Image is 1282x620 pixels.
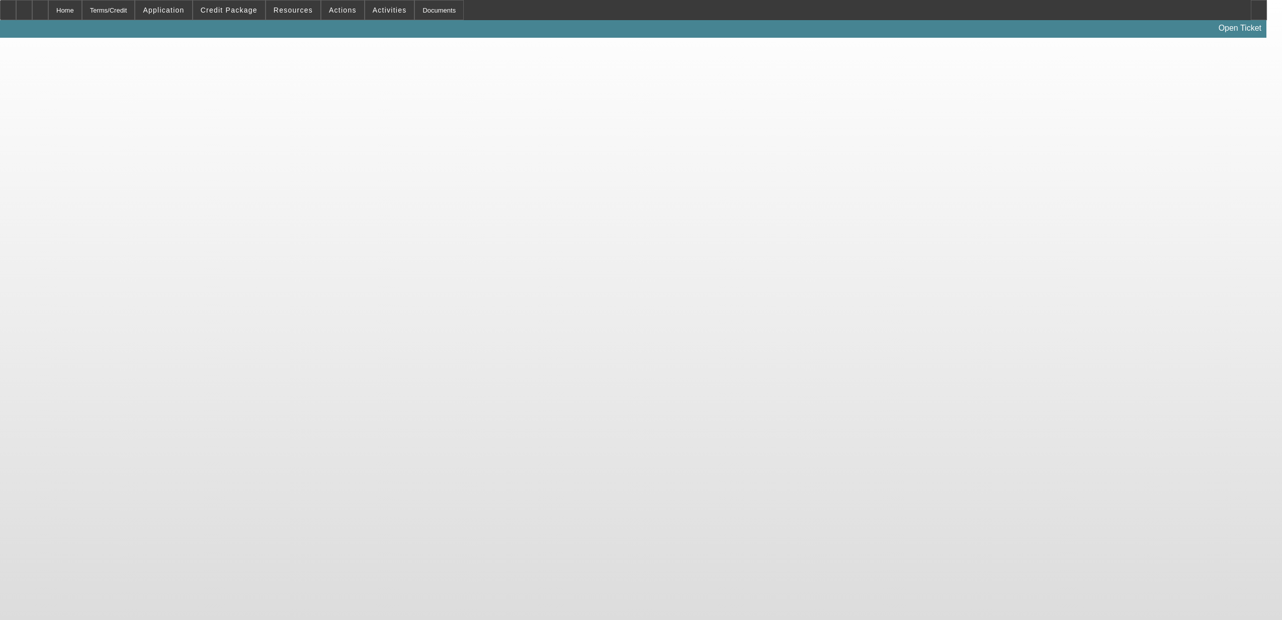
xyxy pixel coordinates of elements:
span: Resources [274,6,313,14]
span: Activities [373,6,407,14]
a: Open Ticket [1215,20,1265,37]
button: Application [135,1,192,20]
span: Application [143,6,184,14]
button: Activities [365,1,414,20]
button: Resources [266,1,320,20]
button: Actions [321,1,364,20]
span: Credit Package [201,6,258,14]
span: Actions [329,6,357,14]
button: Credit Package [193,1,265,20]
